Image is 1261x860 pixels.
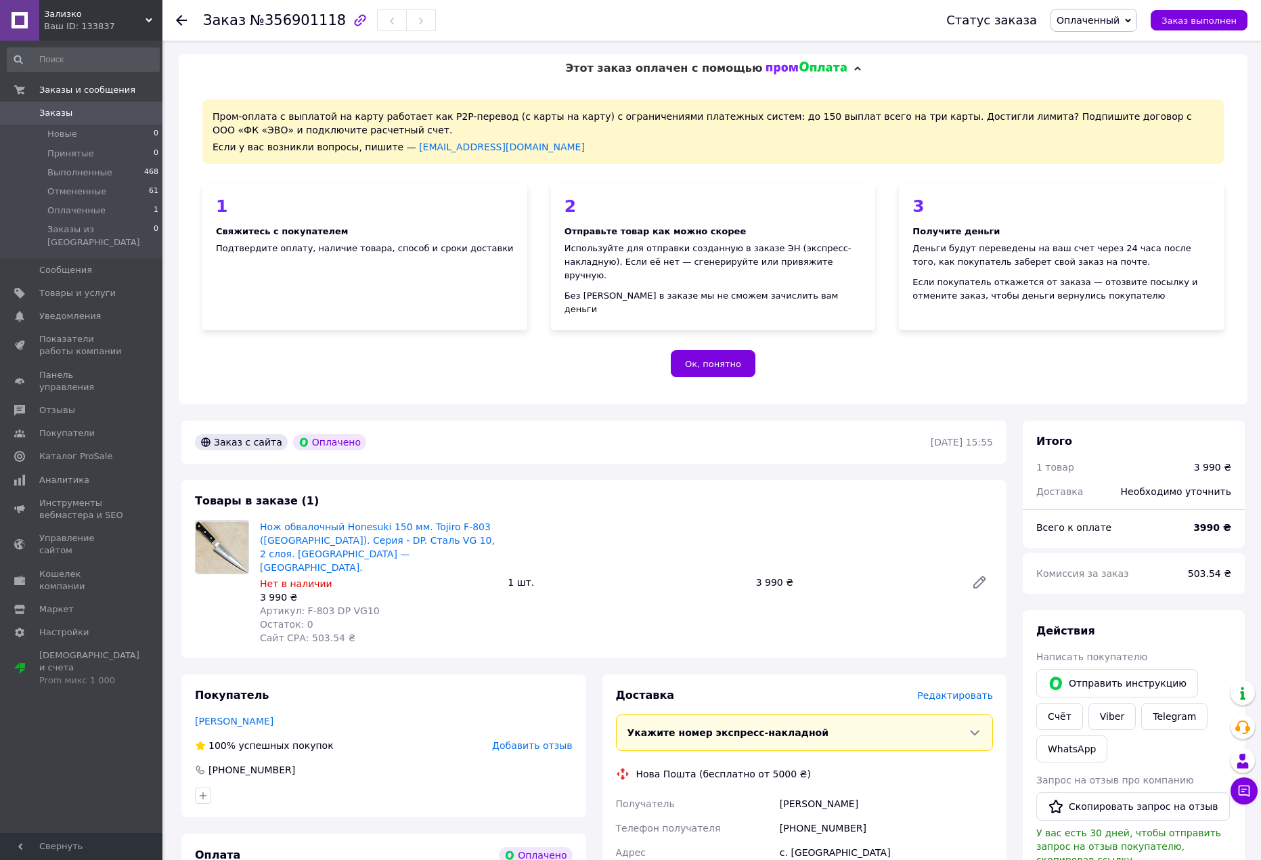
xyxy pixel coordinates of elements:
[208,740,236,751] span: 100%
[1036,568,1129,579] span: Комиссия за заказ
[1036,486,1083,497] span: Доставка
[260,521,495,573] a: Нож обвалочный Honesuki 150 мм. Tojiro F-803 ([GEOGRAPHIC_DATA]). Серия - DP. Сталь VG 10, 2 слоя...
[39,264,92,276] span: Сообщения
[1036,703,1083,730] button: Cчёт
[616,798,675,809] span: Получатель
[1113,477,1239,507] div: Необходимо уточнить
[203,12,246,28] span: Заказ
[195,434,288,450] div: Заказ с сайта
[419,142,585,152] a: [EMAIL_ADDRESS][DOMAIN_NAME]
[260,619,313,630] span: Остаток: 0
[216,226,348,236] b: Свяжитесь с покупателем
[47,223,154,248] span: Заказы из [GEOGRAPHIC_DATA]
[293,434,366,450] div: Оплачено
[777,816,996,840] div: [PHONE_NUMBER]
[260,590,497,604] div: 3 990 ₴
[39,674,139,687] div: Prom микс 1 000
[260,605,380,616] span: Артикул: F-803 DP VG10
[912,198,1210,215] div: 3
[502,573,750,592] div: 1 шт.
[912,276,1210,303] div: Если покупатель откажется от заказа — отозвите посылку и отмените заказ, чтобы деньги вернулись п...
[766,62,847,75] img: evopay logo
[565,226,747,236] b: Отправьте товар как можно скорее
[39,404,75,416] span: Отзывы
[154,128,158,140] span: 0
[176,14,187,27] div: Вернуться назад
[1036,669,1198,697] button: Отправить инструкцию
[207,763,296,777] div: [PHONE_NUMBER]
[39,626,89,639] span: Настройки
[1036,651,1147,662] span: Написать покупателю
[260,632,355,643] span: Сайт СРА: 503.54 ₴
[616,823,721,834] span: Телефон получателя
[1194,460,1231,474] div: 3 990 ₴
[685,359,741,369] span: Ок, понятно
[1231,777,1258,804] button: Чат с покупателем
[912,226,1000,236] b: Получите деньги
[1036,775,1194,786] span: Запрос на отзыв про компанию
[39,107,72,119] span: Заказы
[250,12,346,28] span: №356901118
[47,128,77,140] span: Новые
[912,242,1210,269] div: Деньги будут переведены на ваш счет через 24 часа после того, как покупатель заберет свой заказ н...
[931,437,993,448] time: [DATE] 15:55
[39,532,125,557] span: Управление сайтом
[627,727,829,738] span: Укажите номер экспресс-накладной
[39,310,101,322] span: Уведомления
[39,84,135,96] span: Заказы и сообщения
[1036,522,1111,533] span: Всего к оплате
[565,242,862,282] div: Используйте для отправки созданную в заказе ЭН (экспресс-накладную). Если её нет — сгенерируйте и...
[1036,624,1095,637] span: Действия
[154,148,158,160] span: 0
[47,186,106,198] span: Отмененные
[966,569,993,596] a: Редактировать
[1188,568,1231,579] span: 503.54 ₴
[195,739,334,752] div: успешных покупок
[195,689,269,702] span: Покупатель
[616,847,646,858] span: Адрес
[1036,792,1230,821] button: Скопировать запрос на отзыв
[195,494,319,507] span: Товары в заказе (1)
[751,573,960,592] div: 3 990 ₴
[260,578,332,589] span: Нет в наличии
[777,792,996,816] div: [PERSON_NAME]
[565,62,762,74] span: Этот заказ оплачен с помощью
[1088,703,1136,730] a: Viber
[44,8,146,20] span: Зализко
[149,186,158,198] span: 61
[47,205,106,217] span: Оплаченные
[39,649,139,687] span: [DEMOGRAPHIC_DATA] и счета
[216,242,514,255] div: Подтвердите оплату, наличие товара, способ и сроки доставки
[616,689,675,702] span: Доставка
[216,198,514,215] div: 1
[39,287,116,299] span: Товары и услуги
[1036,462,1074,473] span: 1 товар
[196,521,248,574] img: Нож обвалочный Honesuki 150 мм. Tojiro F-803 (Япония). Серия - DP. Сталь VG 10, 2 слоя. Рукоять —...
[1151,10,1247,30] button: Заказ выполнен
[917,690,993,701] span: Редактировать
[47,167,112,179] span: Выполненные
[1057,15,1120,26] span: Оплаченный
[1036,735,1107,762] a: WhatsApp
[565,198,862,215] div: 2
[39,497,125,521] span: Инструменты вебмастера и SEO
[47,148,94,160] span: Принятые
[213,140,1214,154] div: Если у вас возникли вопросы, пишите —
[565,289,862,316] div: Без [PERSON_NAME] в заказе мы не сможем зачислить вам деньги
[39,603,74,616] span: Маркет
[39,369,125,393] span: Панель управления
[1036,435,1072,448] span: Итого
[154,205,158,217] span: 1
[44,20,162,33] div: Ваш ID: 133837
[202,100,1224,164] div: Пром-оплата с выплатой на карту работает как P2P-перевод (с карты на карту) с ограничениями плате...
[633,767,814,781] div: Нова Пошта (бесплатно от 5000 ₴)
[1162,16,1237,26] span: Заказ выполнен
[492,740,572,751] span: Добавить отзыв
[39,450,112,463] span: Каталог ProSale
[39,474,89,486] span: Аналитика
[39,333,125,358] span: Показатели работы компании
[946,14,1037,27] div: Статус заказа
[154,223,158,248] span: 0
[1141,703,1208,730] a: Telegram
[7,47,160,72] input: Поиск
